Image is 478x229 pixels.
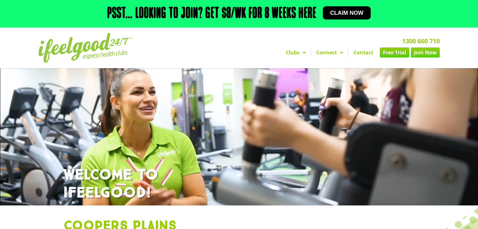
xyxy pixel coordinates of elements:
nav: Menu [181,47,440,57]
a: Contact [348,47,378,57]
a: Join Now [411,47,440,57]
h2: Psst… Looking to join? Get $8/wk for 8 weeks here [107,6,316,21]
a: Free Trial [380,47,409,57]
a: 1300 660 710 [402,37,440,45]
a: Connect [311,47,348,57]
a: Claim now [323,6,371,19]
a: Clubs [281,47,311,57]
h1: WELCOME TO IFEELGOOD! [63,166,415,202]
span: Claim now [330,10,364,16]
